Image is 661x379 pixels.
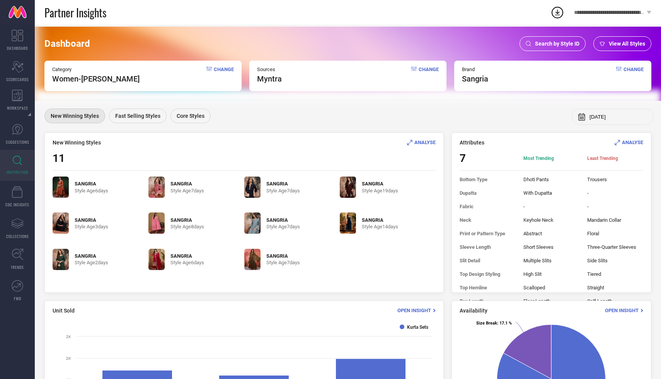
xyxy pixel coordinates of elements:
span: Three-Quarter Sleeves [587,244,643,250]
span: Style Age 3 days [75,224,108,229]
span: Keyhole Neck [523,217,579,223]
img: 9fDpTvQY_f9ee5aa32e214a0b9a02e5b761770a24.jpg [148,249,165,270]
span: SUGGESTIONS [6,139,29,145]
span: Style Age 8 days [170,224,204,229]
text: 2K [66,335,71,339]
span: Fabric [460,204,516,209]
span: Change [419,66,439,83]
span: SANGRIA [75,217,108,223]
img: VqDC2EUq_0c9a22aaef6c477994733a6c4fe916db.jpg [53,212,69,234]
span: Bottom Type [460,177,516,182]
span: Floor Length [523,298,579,304]
span: Change [624,66,644,83]
text: Kurta Sets [407,325,428,330]
span: Dhoti Pants [523,177,579,182]
span: Unit Sold [53,308,75,314]
span: Top Hemline [460,285,516,291]
span: Style Age 7 days [170,188,204,194]
span: Change [214,66,234,83]
span: Straight [587,285,643,291]
span: New Winning Styles [51,113,99,119]
img: hjizM2js_fa2fecb030ac4cbb96289ff9cf582223.jpg [244,212,261,234]
span: Floral [587,231,643,236]
span: SANGRIA [75,253,108,259]
span: COLLECTIONS [6,233,29,239]
img: FWvV25ih_23e8a5d88b1f4e999aefd3a770cae063.jpg [340,177,356,198]
span: Brand [462,66,488,72]
span: 7 [460,152,516,165]
span: High Slit [523,271,579,277]
span: Style Age 14 days [362,224,398,229]
span: SANGRIA [362,217,398,223]
span: With Dupatta [523,190,579,196]
span: SANGRIA [75,181,108,187]
span: SANGRIA [266,253,300,259]
span: Top Length [460,298,516,304]
span: Scalloped [523,285,579,291]
span: Side Slits [587,258,643,263]
span: Fast Selling Styles [115,113,160,119]
img: bWZPLu8b_6e9d07764808461d990c0f2390f686f5.jpg [244,249,261,270]
span: Neck [460,217,516,223]
span: Most Trending [523,155,579,161]
span: INSPIRATION [7,169,28,175]
span: Style Age 6 days [75,188,108,194]
img: fY3isc8M_1b5bd8a44c02491587f1f2bff343aa6a.jpg [53,249,69,270]
span: Tiered [587,271,643,277]
span: Short Sleeves [523,244,579,250]
span: SANGRIA [170,217,204,223]
text: : 17.1 % [476,321,512,326]
span: sangria [462,74,488,83]
input: Select month [589,114,647,120]
span: CDC INSIGHTS [5,202,29,207]
span: Style Age 2 days [75,260,108,265]
span: Dashboard [44,38,90,49]
div: Analyse [615,139,643,146]
img: 3Yf8hyUU_686ff572476f45d19a571415903c9237.jpg [53,177,69,198]
text: 2K [66,356,71,360]
span: Sleeve Length [460,244,516,250]
span: SANGRIA [170,253,204,259]
span: Availability [460,308,487,314]
span: Trousers [587,177,643,182]
div: Analyse [407,139,436,146]
img: 2aQ6t28w_5adc3ddb2e7449cc9369e7bfcd27262f.jpg [244,177,261,198]
img: pbTU7R4a_2ea9a6a4c5e34d09b24698b8c2884e57.jpg [148,177,165,198]
span: ANALYSE [414,139,436,145]
span: New Winning Styles [53,139,101,146]
span: Search by Style ID [535,41,579,47]
span: - [523,204,579,209]
span: Style Age 7 days [266,188,300,194]
span: Abstract [523,231,579,236]
span: Mandarin Collar [587,217,643,223]
span: Category [52,66,140,72]
span: Print or Pattern Type [460,231,516,236]
span: Women-[PERSON_NAME] [52,74,140,83]
span: Open Insight [605,308,639,313]
span: TRENDS [11,264,24,270]
span: Style Age 6 days [170,260,204,265]
span: ANALYSE [622,139,643,145]
span: Slit Detail [460,258,516,263]
tspan: Size Break [476,321,497,326]
span: SCORECARDS [6,76,29,82]
div: Open download list [550,5,564,19]
span: Core Styles [177,113,204,119]
span: WORKSPACE [7,105,28,111]
span: Style Age 7 days [266,224,300,229]
span: Attributes [460,139,484,146]
span: DASHBOARD [7,45,28,51]
span: FWD [14,296,21,301]
span: SANGRIA [266,217,300,223]
span: Sources [257,66,282,72]
span: myntra [257,74,282,83]
div: Open Insight [605,307,643,314]
span: View All Styles [609,41,645,47]
span: Multiple Slits [523,258,579,263]
span: Style Age 7 days [266,260,300,265]
span: Least Trending [587,155,643,161]
img: NxxKuV72_2b285bb0201f4781aaa911049c2c9ddc.jpg [340,212,356,234]
span: SANGRIA [266,181,300,187]
span: Calf Length [587,298,643,304]
span: Partner Insights [44,5,106,20]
